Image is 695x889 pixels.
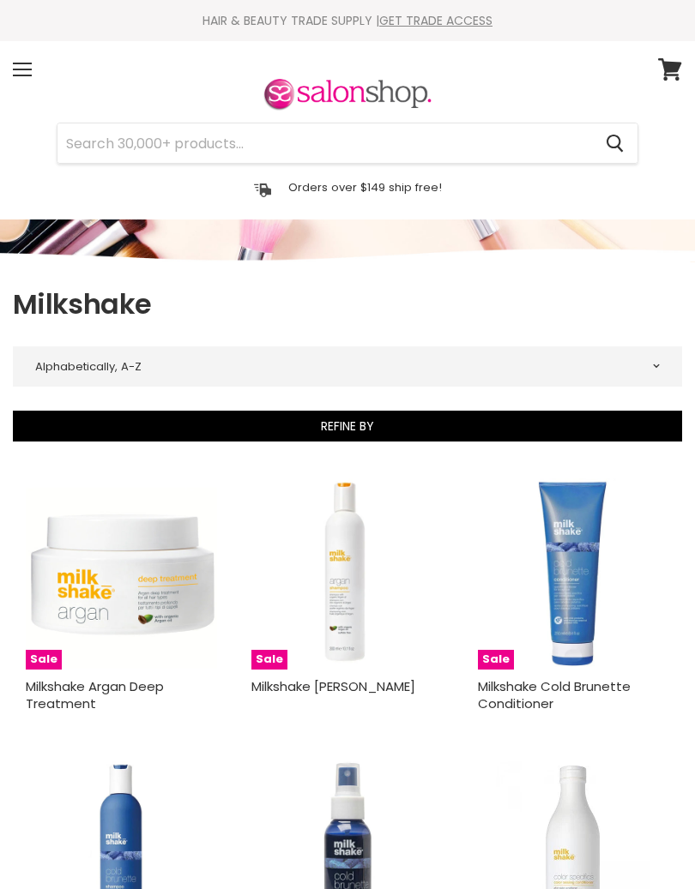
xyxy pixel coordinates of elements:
[251,478,443,670] a: Milkshake Argan Shampoo Sale
[13,286,682,322] h1: Milkshake
[251,478,443,670] img: Milkshake Argan Shampoo
[26,650,62,670] span: Sale
[478,478,669,670] img: Milkshake Cold Brunette Conditioner
[26,478,217,670] img: Milkshake Argan Deep Treatment
[478,677,631,712] a: Milkshake Cold Brunette Conditioner
[13,411,682,441] button: Refine By
[478,650,514,670] span: Sale
[251,650,287,670] span: Sale
[26,478,217,670] a: Milkshake Argan Deep Treatment Milkshake Argan Deep Treatment Sale
[26,677,164,712] a: Milkshake Argan Deep Treatment
[57,123,592,163] input: Search
[288,180,442,195] p: Orders over $149 ship free!
[592,123,638,163] button: Search
[478,478,669,670] a: Milkshake Cold Brunette Conditioner Milkshake Cold Brunette Conditioner Sale
[379,12,493,29] a: GET TRADE ACCESS
[251,677,415,695] a: Milkshake [PERSON_NAME]
[57,123,638,164] form: Product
